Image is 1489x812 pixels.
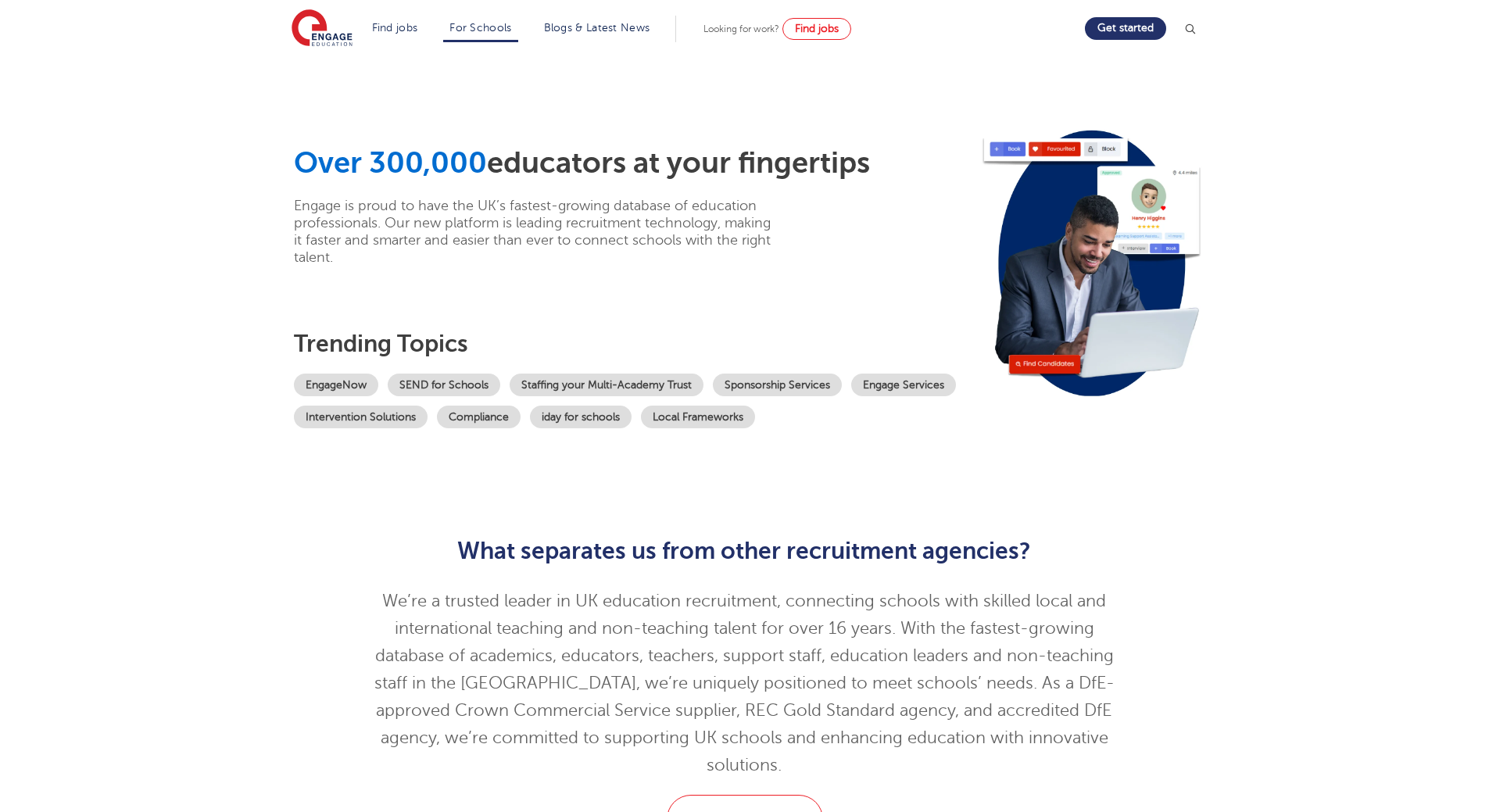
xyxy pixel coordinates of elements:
[530,406,632,428] a: iday for schools
[294,145,972,181] h1: educators at your fingertips
[292,9,353,48] img: Engage Education
[980,118,1203,409] img: Image for: Looking for staff
[388,374,500,396] a: SEND for Schools
[703,23,779,34] span: Looking for work?
[294,374,378,396] a: EngageNow
[510,374,703,396] a: Staffing your Multi-Academy Trust
[294,197,775,266] p: Engage is proud to have the UK’s fastest-growing database of education professionals. Our new pla...
[782,18,851,40] a: Find jobs
[544,22,650,34] a: Blogs & Latest News
[294,406,428,428] a: Intervention Solutions
[449,22,511,34] a: For Schools
[361,588,1128,779] p: We’re a trusted leader in UK education recruitment, connecting schools with skilled local and int...
[294,146,487,180] span: Over 300,000
[713,374,842,396] a: Sponsorship Services
[294,330,972,358] h3: Trending topics
[437,406,521,428] a: Compliance
[1085,17,1166,40] a: Get started
[641,406,755,428] a: Local Frameworks
[361,538,1128,564] h2: What separates us from other recruitment agencies?
[851,374,956,396] a: Engage Services
[795,23,839,34] span: Find jobs
[372,22,418,34] a: Find jobs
